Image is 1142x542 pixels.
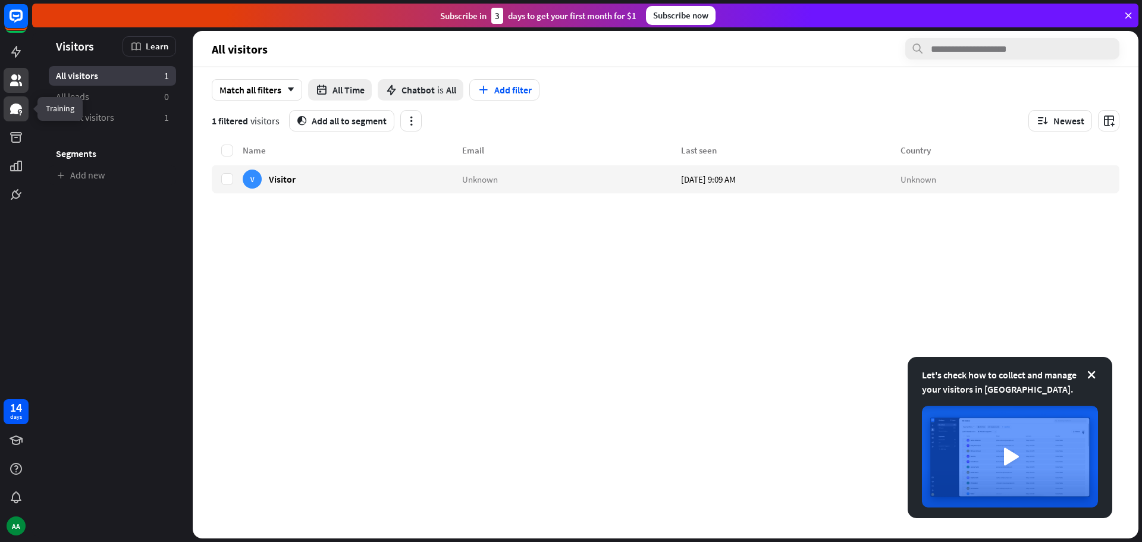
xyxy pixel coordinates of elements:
[56,111,114,124] span: Recent visitors
[269,173,296,184] span: Visitor
[49,148,176,159] h3: Segments
[56,90,89,103] span: All leads
[922,368,1098,396] div: Let's check how to collect and manage your visitors in [GEOGRAPHIC_DATA].
[212,115,248,127] span: 1 filtered
[462,145,682,156] div: Email
[243,145,462,156] div: Name
[164,111,169,124] aside: 1
[922,406,1098,507] img: image
[10,5,45,40] button: Open LiveChat chat widget
[49,108,176,127] a: Recent visitors 1
[164,70,169,82] aside: 1
[462,173,498,184] span: Unknown
[681,145,901,156] div: Last seen
[4,399,29,424] a: 14 days
[401,84,435,96] span: Chatbot
[901,173,936,184] span: Unknown
[10,413,22,421] div: days
[491,8,503,24] div: 3
[1028,110,1092,131] button: Newest
[212,42,268,56] span: All visitors
[146,40,168,52] span: Learn
[297,116,307,126] i: segment
[901,145,1120,156] div: Country
[164,90,169,103] aside: 0
[250,115,280,127] span: visitors
[681,173,736,184] span: [DATE] 9:09 AM
[243,170,262,189] div: V
[446,84,456,96] span: All
[7,516,26,535] div: AA
[281,86,294,93] i: arrow_down
[308,79,372,101] button: All Time
[49,87,176,106] a: All leads 0
[469,79,539,101] button: Add filter
[56,70,98,82] span: All visitors
[10,402,22,413] div: 14
[437,84,444,96] span: is
[212,79,302,101] div: Match all filters
[49,165,176,185] a: Add new
[289,110,394,131] button: segmentAdd all to segment
[440,8,636,24] div: Subscribe in days to get your first month for $1
[56,39,94,53] span: Visitors
[646,6,716,25] div: Subscribe now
